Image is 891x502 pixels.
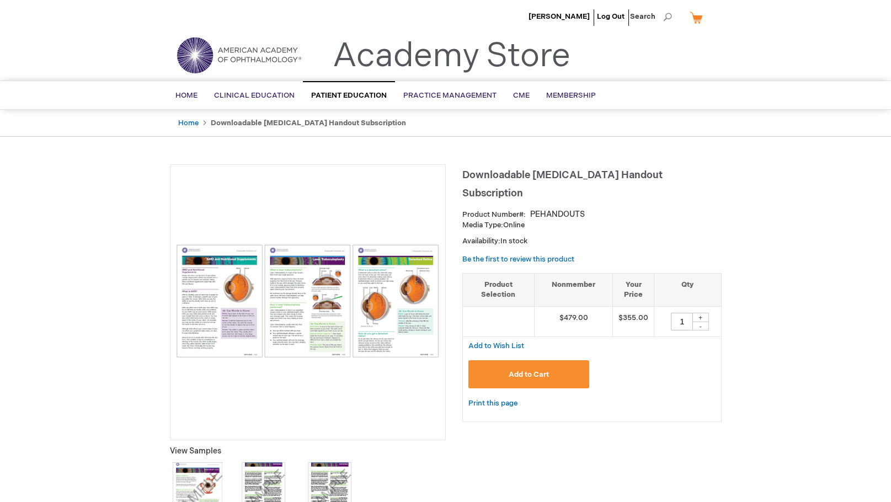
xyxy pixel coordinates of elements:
img: Downloadable Patient Education Handout Subscription [176,244,440,357]
strong: Downloadable [MEDICAL_DATA] Handout Subscription [211,119,406,127]
th: Your Price [613,273,654,306]
a: Add to Wish List [468,341,524,350]
td: $355.00 [613,306,654,337]
span: Add to Wish List [468,341,524,350]
a: [PERSON_NAME] [529,12,590,21]
input: Qty [671,313,693,330]
span: CME [513,91,530,100]
span: Clinical Education [214,91,295,100]
a: Home [178,119,199,127]
th: Nonmember [535,273,613,306]
span: Membership [546,91,596,100]
span: Practice Management [403,91,497,100]
p: View Samples [170,446,446,457]
span: In stock [500,237,527,245]
span: Patient Education [311,91,387,100]
a: Print this page [468,397,517,410]
th: Product Selection [463,273,535,306]
a: Be the first to review this product [462,255,574,264]
th: Qty [654,273,721,306]
p: Availability: [462,236,722,247]
a: Log Out [597,12,625,21]
div: + [692,313,709,322]
td: $479.00 [535,306,613,337]
button: Add to Cart [468,360,590,388]
span: Downloadable [MEDICAL_DATA] Handout Subscription [462,169,663,199]
div: PEHANDOUTS [530,209,585,220]
a: Academy Store [333,36,570,76]
span: Add to Cart [509,370,549,379]
span: Home [175,91,198,100]
div: - [692,322,709,330]
strong: Product Number [462,210,526,219]
strong: Media Type: [462,221,503,229]
p: Online [462,220,722,231]
span: Search [630,6,672,28]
